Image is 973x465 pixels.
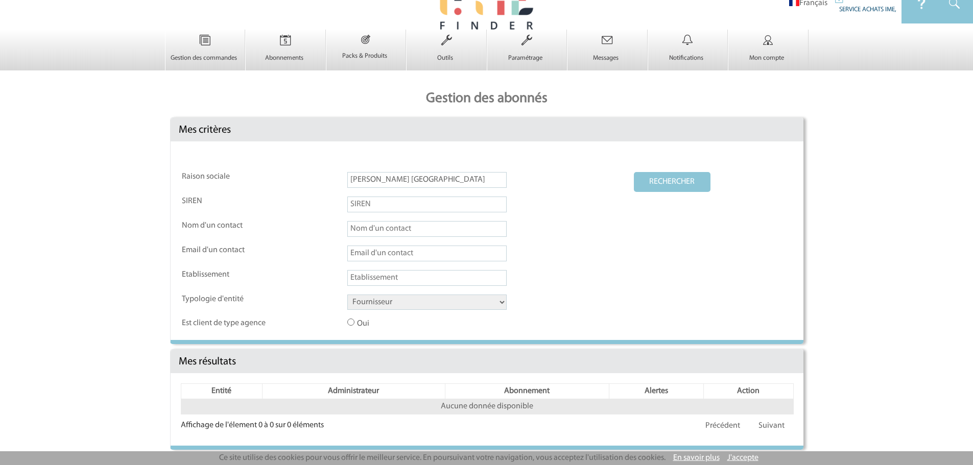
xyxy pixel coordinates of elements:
[648,45,728,62] a: Notifications
[487,45,567,62] a: Paramétrage
[181,384,263,399] th: Entité: activer pour trier la colonne par ordre décroissant
[182,295,274,304] label: Typologie d'entité
[697,417,749,435] a: Précédent
[219,454,666,462] span: Ce site utilise des cookies pour vous offrir le meilleur service. En poursuivant votre navigation...
[165,45,245,62] a: Gestion des commandes
[487,54,564,62] p: Paramétrage
[184,30,226,51] img: Gestion des commandes
[246,54,323,62] p: Abonnements
[347,270,507,286] input: Etablissement
[326,43,406,60] a: Packs & Produits
[182,319,274,328] label: Est client de type agence
[181,414,324,430] div: Affichage de l'élement 0 à 0 sur 0 éléments
[728,45,808,62] a: Mon compte
[747,30,789,51] img: Mon compte
[181,399,793,414] td: Aucune donnée disponible
[567,45,647,62] a: Messages
[425,30,467,51] img: Outils
[586,30,628,51] img: Messages
[407,54,484,62] p: Outils
[182,221,274,231] label: Nom d'un contact
[407,45,486,62] a: Outils
[727,454,758,462] a: J'accepte
[609,384,703,399] th: Alertes: activer pour trier la colonne par ordre croissant
[634,172,710,192] button: RECHERCHER
[347,172,507,188] input: Raison sociale
[567,54,645,62] p: Messages
[667,30,708,51] img: Notifications
[750,417,793,435] a: Suivant
[346,30,386,49] img: Packs & Produits
[182,172,274,182] label: Raison sociale
[347,319,439,329] label: Oui
[835,3,896,14] div: SERVICE ACHATS IME,
[326,52,404,60] p: Packs & Produits
[728,54,805,62] p: Mon compte
[246,45,325,62] a: Abonnements
[263,384,445,399] th: Administrateur: activer pour trier la colonne par ordre croissant
[347,221,507,237] input: Nom d'un contact
[182,270,274,280] label: Etablissement
[506,30,548,51] img: Paramétrage
[347,197,507,212] input: SIREN
[445,384,609,399] th: Abonnement: activer pour trier la colonne par ordre croissant
[165,81,809,117] p: Gestion des abonnés
[171,118,803,141] div: Mes critères
[165,54,243,62] p: Gestion des commandes
[703,384,793,399] th: Action: activer pour trier la colonne par ordre croissant
[648,54,725,62] p: Notifications
[265,30,306,51] img: Abonnements
[673,454,720,462] a: En savoir plus
[347,246,507,261] input: Email d'un contact
[171,350,803,373] div: Mes résultats
[182,197,274,206] label: SIREN
[182,246,274,255] label: Email d'un contact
